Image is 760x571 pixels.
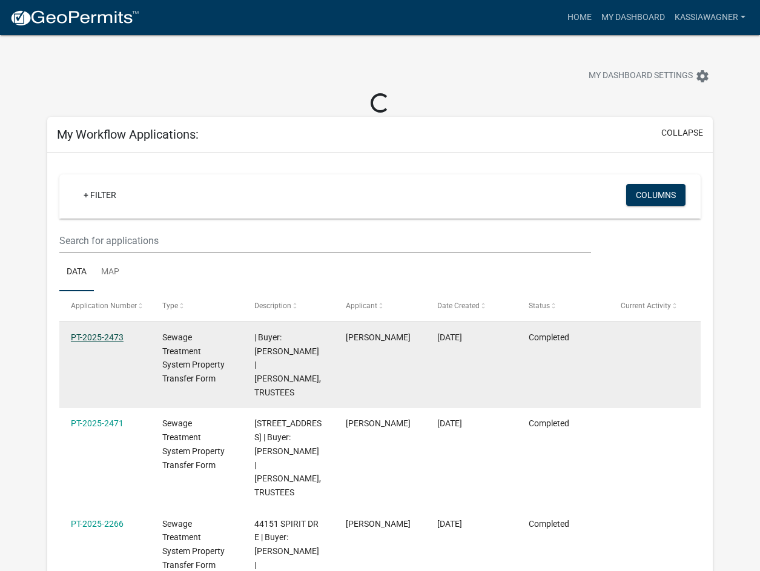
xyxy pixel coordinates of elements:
a: kassiawagner [670,6,750,29]
span: Completed [529,519,569,529]
datatable-header-cell: Application Number [59,291,151,320]
datatable-header-cell: Description [242,291,334,320]
span: 63583 110TH ST | Buyer: BRIAN ARVIDSON | VICKY ARVIDSON, TRUSTEES [254,418,322,497]
a: + Filter [74,184,126,206]
span: Date Created [437,302,480,310]
span: Type [162,302,178,310]
span: Kassia Wagner [346,519,411,529]
span: Sewage Treatment System Property Transfer Form [162,332,225,383]
span: Sewage Treatment System Property Transfer Form [162,519,225,570]
a: PT-2025-2473 [71,332,124,342]
span: | Buyer: BRIAN ARVIDSON | VICKY ARVIDSON, TRUSTEES [254,332,321,397]
span: Description [254,302,291,310]
i: settings [695,69,710,84]
span: Application Number [71,302,137,310]
span: 09/17/2025 [437,418,462,428]
button: My Dashboard Settingssettings [579,64,719,88]
a: My Dashboard [596,6,670,29]
span: Sewage Treatment System Property Transfer Form [162,418,225,469]
button: collapse [661,127,703,139]
datatable-header-cell: Current Activity [609,291,700,320]
span: Kassia Wagner [346,332,411,342]
a: PT-2025-2266 [71,519,124,529]
span: Status [529,302,550,310]
span: 09/17/2025 [437,332,462,342]
input: Search for applications [59,228,591,253]
span: Completed [529,418,569,428]
span: Applicant [346,302,377,310]
datatable-header-cell: Applicant [334,291,426,320]
span: Current Activity [621,302,671,310]
span: 08/29/2025 [437,519,462,529]
datatable-header-cell: Type [151,291,242,320]
a: Map [94,253,127,292]
datatable-header-cell: Status [517,291,609,320]
h5: My Workflow Applications: [57,127,199,142]
span: My Dashboard Settings [589,69,693,84]
a: PT-2025-2471 [71,418,124,428]
a: Home [563,6,596,29]
a: Data [59,253,94,292]
span: Kassia Wagner [346,418,411,428]
button: Columns [626,184,686,206]
span: Completed [529,332,569,342]
datatable-header-cell: Date Created [426,291,517,320]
